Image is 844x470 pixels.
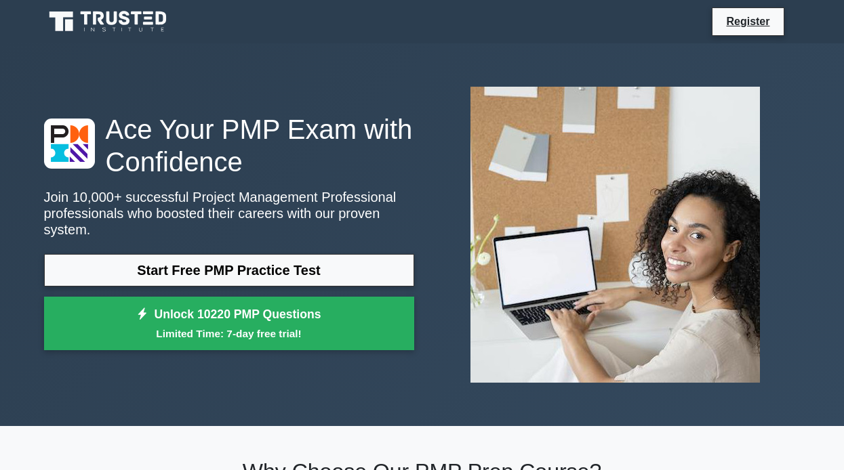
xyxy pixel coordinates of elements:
p: Join 10,000+ successful Project Management Professional professionals who boosted their careers w... [44,189,414,238]
a: Register [718,13,778,30]
h1: Ace Your PMP Exam with Confidence [44,113,414,178]
small: Limited Time: 7-day free trial! [61,326,397,341]
a: Start Free PMP Practice Test [44,254,414,286]
a: Unlock 10220 PMP QuestionsLimited Time: 7-day free trial! [44,297,414,351]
